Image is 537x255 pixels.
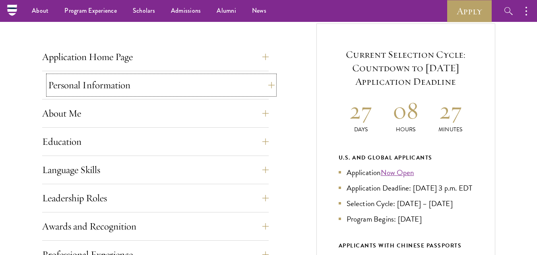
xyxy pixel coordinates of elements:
[339,95,384,125] h2: 27
[339,167,473,178] li: Application
[48,76,275,95] button: Personal Information
[339,213,473,225] li: Program Begins: [DATE]
[339,241,473,251] div: APPLICANTS WITH CHINESE PASSPORTS
[383,125,428,134] p: Hours
[42,47,269,66] button: Application Home Page
[339,182,473,194] li: Application Deadline: [DATE] 3 p.m. EDT
[42,160,269,179] button: Language Skills
[339,125,384,134] p: Days
[339,153,473,163] div: U.S. and Global Applicants
[339,48,473,88] h5: Current Selection Cycle: Countdown to [DATE] Application Deadline
[42,132,269,151] button: Education
[42,189,269,208] button: Leadership Roles
[383,95,428,125] h2: 08
[339,198,473,209] li: Selection Cycle: [DATE] – [DATE]
[428,125,473,134] p: Minutes
[381,167,414,178] a: Now Open
[428,95,473,125] h2: 27
[42,104,269,123] button: About Me
[42,217,269,236] button: Awards and Recognition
